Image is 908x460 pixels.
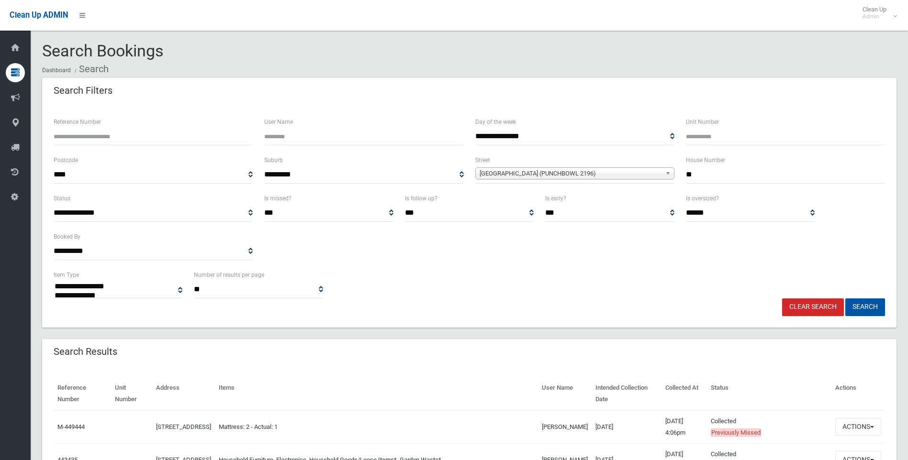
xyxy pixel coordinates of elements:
td: Mattress: 2 - Actual: 1 [215,410,538,444]
span: Clean Up [858,6,896,20]
label: Number of results per page [194,270,264,280]
label: Street [475,155,490,165]
label: Status [54,193,70,204]
button: Actions [835,418,881,436]
a: M-449444 [57,423,85,430]
label: Is oversized? [686,193,719,204]
label: User Name [264,117,293,127]
th: Address [152,377,215,410]
label: Reference Number [54,117,101,127]
label: Is early? [545,193,566,204]
small: Admin [863,13,886,20]
span: Clean Up ADMIN [10,11,68,20]
th: Status [707,377,831,410]
span: [GEOGRAPHIC_DATA] (PUNCHBOWL 2196) [480,168,661,179]
label: Suburb [264,155,283,165]
a: Dashboard [42,67,71,74]
label: Booked By [54,231,80,242]
button: Search [845,298,885,316]
label: Is missed? [264,193,291,204]
label: Day of the week [475,117,516,127]
th: Unit Number [111,377,152,410]
label: Unit Number [686,117,719,127]
label: Is follow up? [405,193,437,204]
td: [PERSON_NAME] [538,410,592,444]
span: Search Bookings [42,41,164,60]
th: Items [215,377,538,410]
td: Collected [707,410,831,444]
label: Postcode [54,155,78,165]
span: Previously Missed [711,428,761,437]
th: User Name [538,377,592,410]
label: Item Type [54,270,79,280]
li: Search [72,60,109,78]
th: Intended Collection Date [592,377,661,410]
a: [STREET_ADDRESS] [156,423,211,430]
label: House Number [686,155,725,165]
td: [DATE] 4:06pm [661,410,707,444]
th: Reference Number [54,377,111,410]
td: [DATE] [592,410,661,444]
th: Actions [831,377,885,410]
th: Collected At [661,377,707,410]
header: Search Results [42,342,129,361]
header: Search Filters [42,81,124,100]
a: Clear Search [782,298,844,316]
